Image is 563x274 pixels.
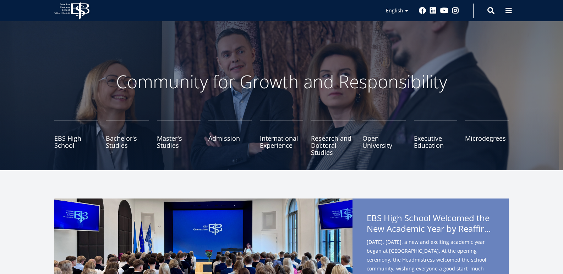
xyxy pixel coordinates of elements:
[440,7,448,14] a: Youtube
[311,121,355,156] a: Research and Doctoral Studies
[414,121,458,156] a: Executive Education
[157,121,201,156] a: Master's Studies
[93,71,470,92] p: Community for Growth and Responsibility
[367,223,494,234] span: New Academic Year by Reaffirming Its Core Values
[367,213,494,236] span: EBS High School Welcomed the
[208,121,252,156] a: Admission
[430,7,437,14] a: Linkedin
[452,7,459,14] a: Instagram
[106,121,149,156] a: Bachelor's Studies
[260,121,304,156] a: International Experience
[465,121,509,156] a: Microdegrees
[54,121,98,156] a: EBS High School
[419,7,426,14] a: Facebook
[362,121,406,156] a: Open University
